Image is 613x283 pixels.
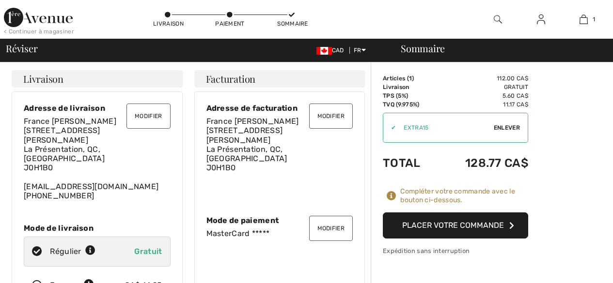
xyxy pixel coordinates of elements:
[437,74,528,83] td: 112.00 CA$
[153,19,182,28] div: Livraison
[24,126,105,172] span: [STREET_ADDRESS][PERSON_NAME] La Présentation, QC, [GEOGRAPHIC_DATA] J0H1B0
[206,74,256,84] span: Facturation
[215,19,244,28] div: Paiement
[437,100,528,109] td: 11.17 CA$
[396,113,494,142] input: Code promo
[409,75,412,82] span: 1
[134,247,162,256] span: Gratuit
[383,100,437,109] td: TVQ (9.975%)
[6,44,37,53] span: Réviser
[563,14,605,25] a: 1
[383,246,528,255] div: Expédition sans interruption
[383,83,437,91] td: Livraison
[206,104,353,113] div: Adresse de facturation
[437,147,528,179] td: 128.77 CA$
[529,14,553,26] a: Se connecter
[437,91,528,100] td: 5.60 CA$
[316,47,332,55] img: Canadian Dollar
[494,123,520,132] span: Enlever
[400,187,528,205] div: Compléter votre commande avec le bouton ci-dessous.
[537,14,545,25] img: Mes infos
[580,14,588,25] img: Mon panier
[4,8,73,27] img: 1ère Avenue
[126,104,170,129] button: Modifier
[24,104,171,113] div: Adresse de livraison
[593,15,595,24] span: 1
[277,19,306,28] div: Sommaire
[383,74,437,83] td: Articles ( )
[206,216,353,225] div: Mode de paiement
[309,216,353,241] button: Modifier
[389,44,607,53] div: Sommaire
[23,74,63,84] span: Livraison
[24,223,171,233] div: Mode de livraison
[206,117,299,126] span: France [PERSON_NAME]
[383,147,437,179] td: Total
[316,47,348,54] span: CAD
[383,91,437,100] td: TPS (5%)
[383,212,528,238] button: Placer votre commande
[4,27,74,36] div: < Continuer à magasiner
[383,123,396,132] div: ✔
[50,246,95,257] div: Régulier
[206,126,287,172] span: [STREET_ADDRESS][PERSON_NAME] La Présentation, QC, [GEOGRAPHIC_DATA] J0H1B0
[354,47,366,54] span: FR
[437,83,528,91] td: Gratuit
[309,104,353,129] button: Modifier
[494,14,502,25] img: recherche
[24,117,171,200] div: [EMAIL_ADDRESS][DOMAIN_NAME] [PHONE_NUMBER]
[24,117,116,126] span: France [PERSON_NAME]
